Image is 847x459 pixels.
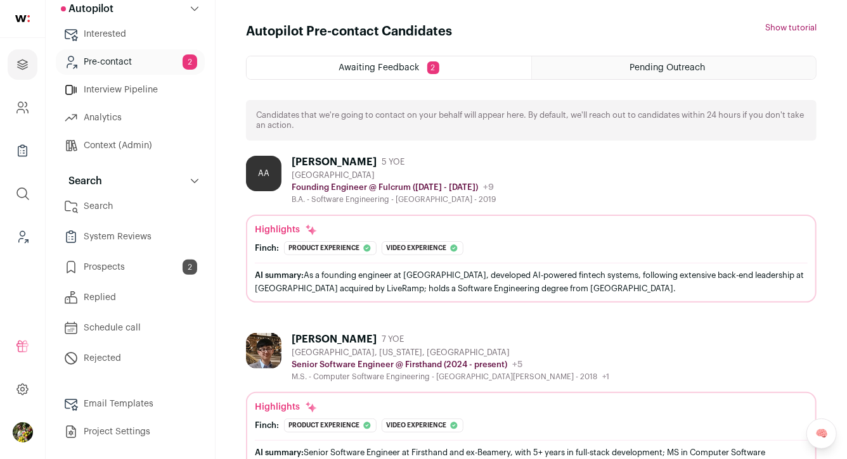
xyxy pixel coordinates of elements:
[56,315,205,341] a: Schedule call
[56,391,205,417] a: Email Templates
[56,346,205,371] a: Rejected
[8,222,37,252] a: Leads (Backoffice)
[339,63,420,72] span: Awaiting Feedback
[56,133,205,158] a: Context (Admin)
[483,183,494,192] span: +9
[292,170,496,180] div: [GEOGRAPHIC_DATA]
[292,182,478,192] p: Founding Engineer @ Fulcrum ([DATE] - [DATE])
[246,333,281,368] img: 4ceb0fe29378365917c09a61a21a20f54206769955c5baf1a8ecf6b1619985d9
[183,260,197,275] span: 2
[602,373,609,380] span: +1
[15,15,30,22] img: wellfound-shorthand-0d5821cbd27db2630d0214b213865d53afaa358527fdda9d0ea32b1df1b89c2c.svg
[382,334,404,344] span: 7 YOE
[255,448,304,456] span: AI summary:
[56,105,205,130] a: Analytics
[292,348,609,358] div: [GEOGRAPHIC_DATA], [US_STATE], [GEOGRAPHIC_DATA]
[532,56,816,79] a: Pending Outreach
[284,418,377,432] div: Product experience
[512,360,522,369] span: +5
[61,173,102,189] p: Search
[56,22,205,47] a: Interested
[61,1,113,16] p: Autopilot
[183,54,197,70] span: 2
[246,156,281,191] div: AA
[56,285,205,310] a: Replied
[284,241,377,255] div: Product experience
[8,49,37,80] a: Projects
[292,333,377,346] div: [PERSON_NAME]
[56,194,205,219] a: Search
[427,61,439,74] span: 2
[382,157,404,167] span: 5 YOE
[8,92,37,123] a: Company and ATS Settings
[292,194,496,204] div: B.A. - Software Engineering - [GEOGRAPHIC_DATA] - 2019
[255,271,304,279] span: AI summary:
[56,255,205,280] a: Prospects2
[8,135,37,166] a: Company Lists
[56,168,205,194] button: Search
[13,422,33,443] img: 6689865-medium_jpg
[246,23,452,41] h1: Autopilot Pre-contact Candidates
[255,223,318,236] div: Highlights
[630,63,706,72] span: Pending Outreach
[765,23,817,33] button: Show tutorial
[56,77,205,103] a: Interview Pipeline
[255,420,279,431] div: Finch:
[255,401,318,413] div: Highlights
[292,360,507,370] p: Senior Software Engineer @ Firsthand (2024 - present)
[246,100,817,141] div: Candidates that we're going to contact on your behalf will appear here. By default, we'll reach o...
[382,241,463,255] div: Video experience
[806,418,837,449] a: 🧠
[56,49,205,75] a: Pre-contact2
[382,418,463,432] div: Video experience
[13,422,33,443] button: Open dropdown
[246,156,817,303] a: AA [PERSON_NAME] 5 YOE [GEOGRAPHIC_DATA] Founding Engineer @ Fulcrum ([DATE] - [DATE]) +9 B.A. - ...
[255,243,279,253] div: Finch:
[292,372,609,382] div: M.S. - Computer Software Engineering - [GEOGRAPHIC_DATA][PERSON_NAME] - 2018
[56,419,205,444] a: Project Settings
[292,156,377,168] div: [PERSON_NAME]
[56,224,205,249] a: System Reviews
[255,268,808,295] div: As a founding engineer at [GEOGRAPHIC_DATA], developed AI-powered fintech systems, following exte...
